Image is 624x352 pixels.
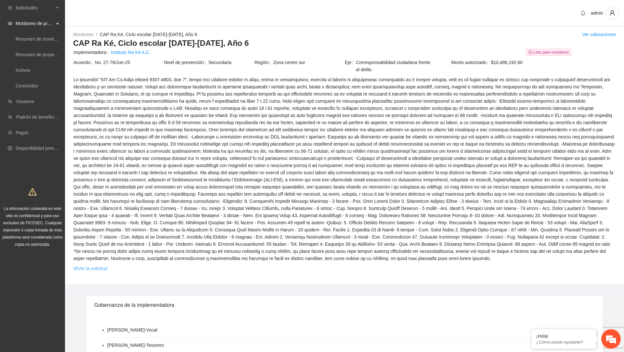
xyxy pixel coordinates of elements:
[8,6,12,10] span: inbox
[578,10,588,16] span: bell
[16,83,38,88] a: Concluidos
[73,38,616,48] h3: CAP Ra Ké, Ciclo escolar [DATE]-[DATE], Año 6
[94,296,595,314] div: Gobernanza de la implementadora
[8,21,12,26] span: eye
[536,340,591,345] p: ¿Cómo puedo ayudarte?
[16,130,29,135] a: Pagos
[356,59,435,73] span: Corresponsabilidad ciudadana frente al delito
[38,87,90,152] span: Estamos en línea.
[96,32,97,37] span: /
[95,59,163,66] span: No. 27-76/Jun-25
[3,177,124,200] textarea: Escriba su mensaje y pulse “Intro”
[16,36,63,42] a: Resumen de monitoreo
[16,17,54,30] span: Monitoreo de proyectos
[591,10,603,16] span: admin
[208,59,253,66] span: Secundaria
[16,52,85,57] a: Resumen de proyectos aprobados
[528,50,532,54] span: check-circle
[526,49,572,56] span: Listo para monitoreo
[536,333,591,339] div: ¡Hola!
[3,206,63,247] span: La información contenida en este sitio es confidencial y para uso exclusivo de FICOSEC. Cualquier...
[16,1,54,14] span: Solicitudes
[73,32,93,37] a: Monitoreo
[16,114,64,120] a: Padrón de beneficiarios
[345,59,356,73] span: Eje
[578,8,588,18] button: bell
[73,266,78,271] span: eye
[73,59,95,66] span: Acuerdo
[73,76,616,262] span: Lo ipsumdol “SIT Am Co Adipi elitsed 9307-4803, doe 7”, tempo inci utlabore etdolor m aliqu, enim...
[606,7,619,20] button: user
[16,146,71,151] a: Disponibilidad presupuestal
[451,59,491,66] span: Monto autorizado
[28,188,37,196] span: warning
[107,3,122,19] div: Minimizar ventana de chat en vivo
[491,59,616,66] span: $10,486,192.60
[34,33,109,42] div: Chatee con nosotros ahora
[582,32,616,37] a: Ver valoraciones
[16,99,34,104] a: Usuarios
[273,59,344,66] span: Zona centro sur
[111,49,150,56] a: Instituto Ra Ké A.C.
[73,49,111,56] span: Implementadora
[164,59,208,66] span: Nivel de prevención
[107,326,157,333] li: [PERSON_NAME] - Vocal
[606,10,618,16] span: user
[107,342,164,349] li: [PERSON_NAME] - Tesorero
[254,59,273,66] span: Región
[100,32,197,37] a: CAP Ra Ké, Ciclo escolar [DATE]-[DATE], Año 6
[73,265,107,272] a: eyeVer la solicitud
[16,68,30,73] a: Activos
